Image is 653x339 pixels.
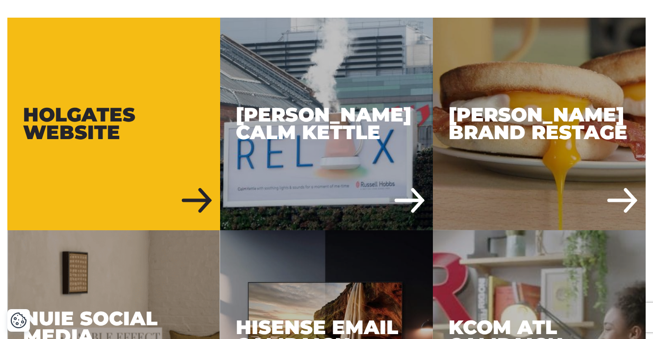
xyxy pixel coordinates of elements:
[433,18,646,230] div: [PERSON_NAME] Brand Restage
[220,18,433,230] div: [PERSON_NAME] Calm Kettle
[7,18,220,230] div: Holgates Website
[433,18,646,230] a: Russell Hobbs Brand Restage [PERSON_NAME] Brand Restage
[220,18,433,230] a: Russell Hobbs Calm Kettle [PERSON_NAME] Calm Kettle
[10,312,27,329] button: Cookie Settings
[10,312,27,329] img: Revisit consent button
[7,18,220,230] a: Holgates Website Holgates Website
